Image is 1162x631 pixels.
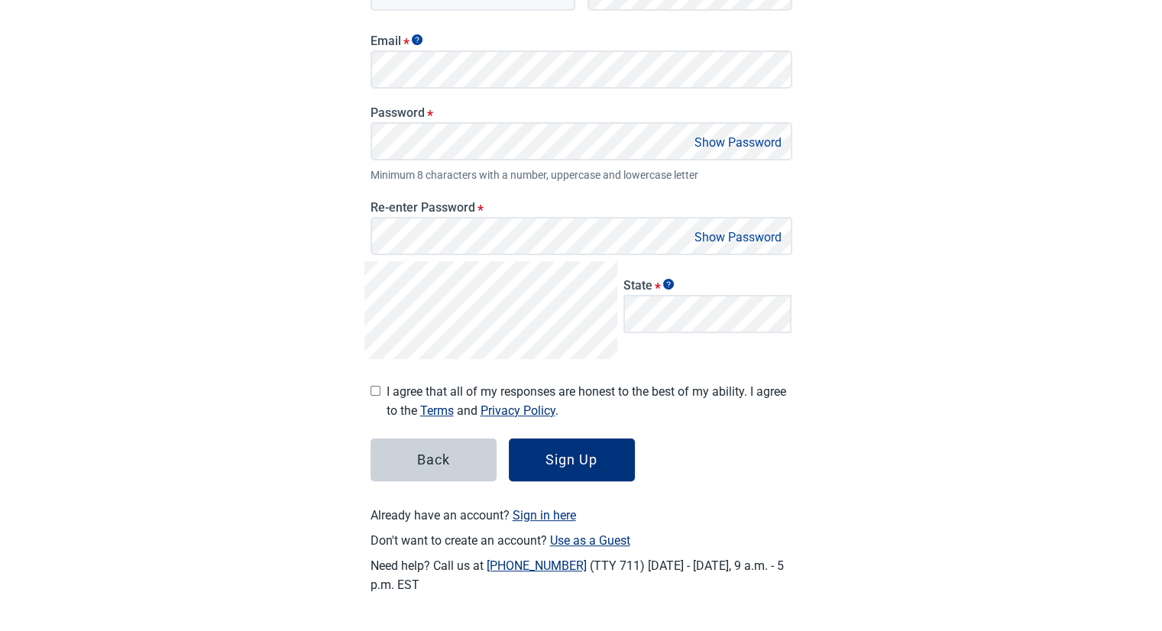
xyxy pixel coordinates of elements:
span: Minimum 8 characters with a number, uppercase and lowercase letter [371,167,792,183]
label: Email [371,34,792,48]
label: Re-enter Password [371,200,792,215]
a: Terms [420,403,454,418]
span: I agree that all of my responses are honest to the best of my ability. I agree to the and . [387,382,792,420]
a: [PHONE_NUMBER] [487,558,587,573]
label: Need help? Call us at (TTY 711) [DATE] - [DATE], 9 a.m. - 5 p.m. EST [371,556,792,594]
button: Back [371,438,497,481]
label: Already have an account? [371,506,792,525]
button: Sign Up [509,438,635,481]
input: I agree that all of my responses are honest to the best of my ability. I agree to the Terms and P... [371,386,380,396]
div: Back [417,452,450,468]
label: Password [371,105,792,120]
button: Show Password [690,227,786,248]
label: State [623,278,792,293]
a: Sign in here [513,508,576,523]
span: Show tooltip [663,279,674,290]
span: Show tooltip [412,34,422,45]
button: Show Password [690,132,786,153]
div: Sign Up [545,452,597,468]
span: Use as a Guest [550,533,630,548]
label: Don't want to create an account? [371,531,792,550]
a: Privacy Policy [481,403,555,418]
